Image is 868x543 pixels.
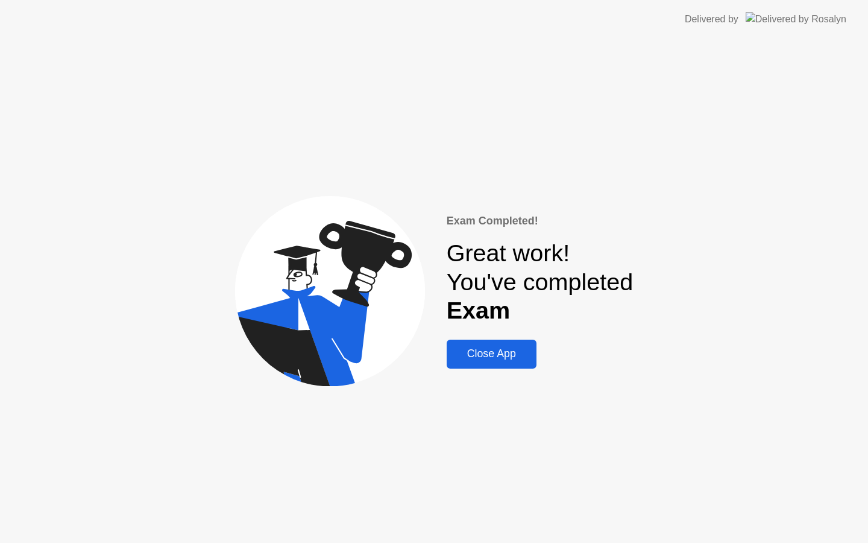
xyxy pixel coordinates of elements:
button: Close App [447,340,536,369]
div: Great work! You've completed [447,239,634,325]
div: Delivered by [685,12,738,27]
div: Exam Completed! [447,213,634,229]
img: Delivered by Rosalyn [746,12,846,26]
b: Exam [447,297,511,323]
div: Close App [450,348,533,360]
